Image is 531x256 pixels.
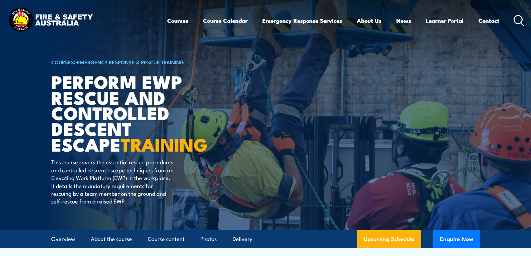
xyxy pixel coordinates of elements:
a: Upcoming Schedule [357,230,421,248]
a: Courses [167,12,188,29]
a: Contact [478,12,500,29]
a: Course Calendar [203,12,248,29]
a: Overview [51,230,75,248]
a: Photos [200,230,217,248]
a: Learner Portal [426,12,464,29]
h1: Perform EWP Rescue and Controlled Descent Escape [51,74,217,152]
h6: > [51,58,217,66]
a: News [396,12,411,29]
a: Delivery [233,230,252,248]
strong: TRAINING [121,130,208,158]
p: This course covers the essential rescue procedures and controlled descent escape techniques from ... [51,158,174,205]
a: About the course [91,230,132,248]
a: Emergency Response & Rescue Training [77,58,184,66]
button: Enquire Now [433,230,480,248]
a: COURSES [51,58,74,66]
a: Course content [148,230,185,248]
a: Emergency Response Services [262,12,342,29]
a: About Us [357,12,382,29]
